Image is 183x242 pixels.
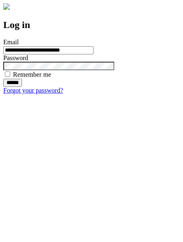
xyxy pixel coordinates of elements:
img: logo-4e3dc11c47720685a147b03b5a06dd966a58ff35d612b21f08c02c0306f2b779.png [3,3,10,10]
label: Email [3,39,19,45]
label: Password [3,54,28,61]
a: Forgot your password? [3,87,63,94]
label: Remember me [13,71,51,78]
h2: Log in [3,19,180,30]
